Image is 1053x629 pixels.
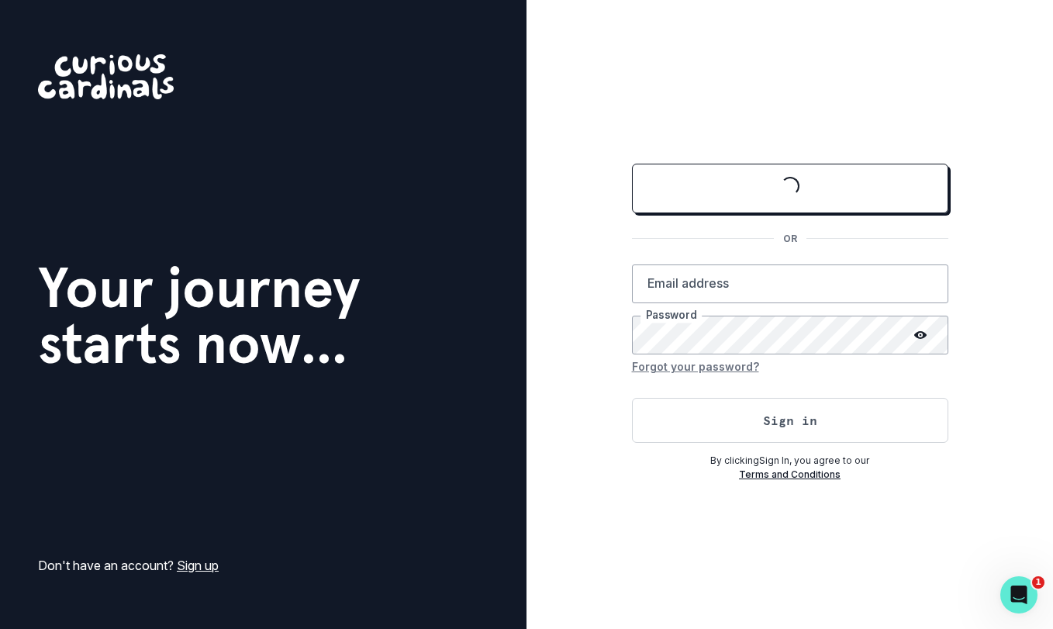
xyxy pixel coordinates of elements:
p: OR [774,232,806,246]
button: Sign in with Google (GSuite) [632,164,948,213]
a: Sign up [177,558,219,573]
a: Terms and Conditions [739,468,841,480]
img: Curious Cardinals Logo [38,54,174,99]
button: Forgot your password? [632,354,759,379]
h1: Your journey starts now... [38,260,361,372]
span: 1 [1032,576,1044,589]
button: Sign in [632,398,948,443]
p: Don't have an account? [38,556,219,575]
p: By clicking Sign In , you agree to our [632,454,948,468]
iframe: Intercom live chat [1000,576,1037,613]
